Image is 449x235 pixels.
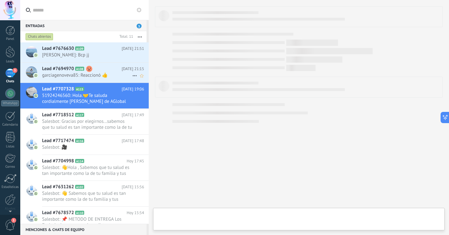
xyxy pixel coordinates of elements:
span: A115 [75,87,84,91]
span: Lead #7717474 [42,138,74,144]
span: [DATE] 19:06 [122,86,144,92]
span: [DATE] 15:56 [122,184,144,190]
span: A108 [75,67,84,71]
span: Salesbot: 👋 Sabemos que tu salud es tan importante como la de tu familia y tus clientes. Estos ca... [42,190,132,202]
div: Chats [1,79,19,84]
img: com.amocrm.amocrmwa.svg [34,191,38,196]
span: Hoy 15:54 [127,210,144,216]
span: Lead #7676630 [42,46,74,52]
span: Salesbot: 📌 METODO DE ENTREGA Los Packs incluyen acceso inmediato y *PERMANENTE*. Recibirás el ma... [42,216,132,228]
a: Lead #7717474 A116 [DATE] 17:48 Salesbot: 🎥 [20,135,149,155]
img: com.amocrm.amocrmwa.svg [34,94,38,98]
span: A109 [75,46,84,50]
span: Salesbot: 🎥 [42,144,132,150]
a: Lead #7631262 A102 [DATE] 15:56 Salesbot: 👋 Sabemos que tu salud es tan importante como la de tu ... [20,181,149,206]
a: Lead #7707328 A115 [DATE] 19:06 51924246560: Hola.🤝Te saluda cordialmente [PERSON_NAME] de AGloba... [20,83,149,108]
div: Calendario [1,123,19,127]
img: com.amocrm.amocrmwa.svg [34,145,38,150]
div: WhatsApp [1,100,19,106]
img: com.amocrm.amocrmwa.svg [34,165,38,170]
div: Chats abiertos [26,33,53,41]
span: [DATE] 21:51 [122,46,144,52]
div: Total: 11 [117,34,133,40]
span: [DATE] 21:15 [122,66,144,72]
span: Lead #7694970 [42,66,74,72]
div: Correo [1,165,19,169]
span: [DATE] 17:48 [122,138,144,144]
div: Panel [1,37,19,41]
div: Listas [1,145,19,149]
a: Lead #7704998 A114 Hoy 17:45 Salesbot: 👋Hola , Sabemos que tu salud es tan importante como la de ... [20,155,149,180]
span: Salesbot: Gracias por elegirnos...sabemos que tu salud es tan importante como la de tu familia y ... [42,118,132,130]
img: com.amocrm.amocrmwa.svg [34,53,38,57]
span: A102 [75,185,84,189]
span: A117 [75,113,84,117]
span: Lead #7718512 [42,112,74,118]
span: Lead #7631262 [42,184,74,190]
img: com.amocrm.amocrmwa.svg [34,217,38,222]
a: Lead #7718512 A117 [DATE] 17:49 Salesbot: Gracias por elegirnos...sabemos que tu salud es tan imp... [20,109,149,134]
span: A110 [75,211,84,215]
span: [PERSON_NAME]: Bcp jj [42,52,132,58]
span: [DATE] 17:49 [122,112,144,118]
a: Lead #7678572 A110 Hoy 15:54 Salesbot: 📌 METODO DE ENTREGA Los Packs incluyen acceso inmediato y ... [20,207,149,232]
span: 3 [12,68,17,73]
span: A114 [75,159,84,163]
div: Leads [1,60,19,64]
img: com.amocrm.amocrmwa.svg [34,73,38,78]
a: Lead #7694970 A108 [DATE] 21:15 garciagenoveva85: Reaccionó 👍 [20,63,149,83]
span: 51924246560: Hola.🤝Te saluda cordialmente [PERSON_NAME] de AGlobal Packs Me dice su nombre, y en ... [42,93,132,104]
span: Salesbot: 👋Hola , Sabemos que tu salud es tan importante como la de tu familia y tus clientes. En... [42,165,132,176]
span: 3 [137,24,142,28]
span: Lead #7678572 [42,210,74,216]
span: garciagenoveva85: Reaccionó 👍 [42,72,132,78]
div: Menciones & Chats de equipo [20,224,147,235]
span: Hoy 17:45 [127,158,144,164]
span: 1 [11,218,16,223]
div: Entradas [20,20,147,31]
span: A116 [75,139,84,143]
a: Lead #7676630 A109 [DATE] 21:51 [PERSON_NAME]: Bcp jj [20,42,149,62]
span: Lead #7707328 [42,86,74,92]
img: com.amocrm.amocrmwa.svg [34,119,38,124]
div: Estadísticas [1,185,19,189]
span: Lead #7704998 [42,158,74,164]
